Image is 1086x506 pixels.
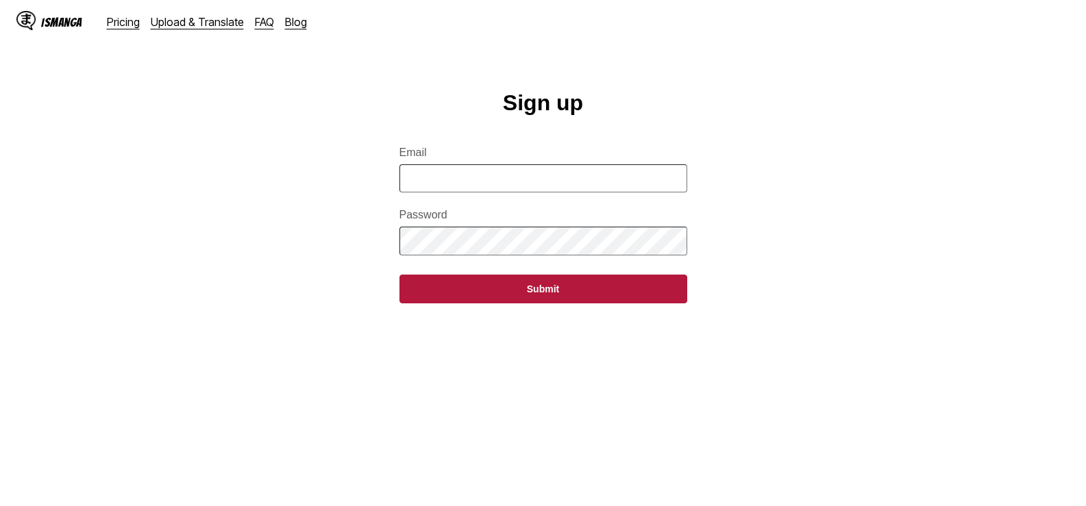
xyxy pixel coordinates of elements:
[107,15,140,29] a: Pricing
[16,11,107,33] a: IsManga LogoIsManga
[255,15,274,29] a: FAQ
[285,15,307,29] a: Blog
[41,16,82,29] div: IsManga
[399,147,687,159] label: Email
[399,275,687,303] button: Submit
[399,209,687,221] label: Password
[16,11,36,30] img: IsManga Logo
[151,15,244,29] a: Upload & Translate
[503,90,583,116] h1: Sign up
